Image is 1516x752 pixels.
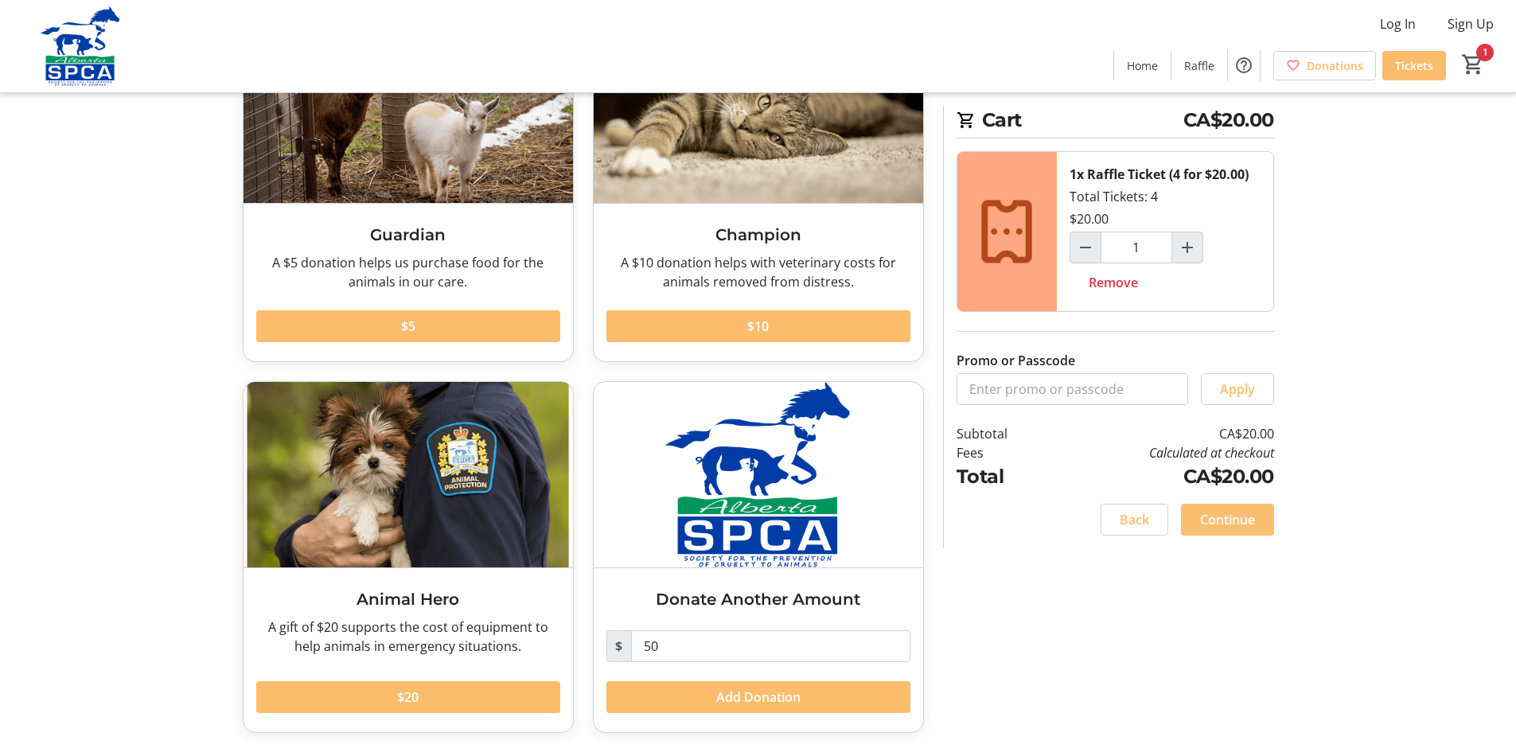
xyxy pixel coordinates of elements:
img: Animal Hero [244,382,573,567]
span: Log In [1380,14,1416,33]
span: CA$20.00 [1183,106,1274,134]
img: Donate Another Amount [594,382,923,567]
button: Apply [1201,373,1274,405]
td: CA$20.00 [1048,424,1273,443]
span: Tickets [1395,57,1433,74]
span: Raffle [1184,57,1214,74]
a: Donations [1273,51,1376,80]
input: Donation Amount [631,630,910,662]
td: Fees [957,443,1049,462]
span: $20 [397,688,419,707]
button: $20 [256,681,560,713]
td: Subtotal [957,424,1049,443]
div: $20.00 [1070,209,1109,228]
button: Back [1101,504,1168,536]
button: Cart [1459,50,1487,79]
span: Remove [1089,273,1138,292]
span: Donations [1307,57,1363,74]
h3: Animal Hero [256,587,560,611]
span: Sign Up [1448,14,1494,33]
button: Remove [1070,267,1157,298]
div: A $10 donation helps with veterinary costs for animals removed from distress. [606,253,910,291]
td: Calculated at checkout [1048,443,1273,462]
span: $10 [747,317,769,336]
button: Decrement by one [1070,232,1101,263]
input: Raffle Ticket (4 for $20.00) Quantity [1101,232,1172,263]
td: Total [957,462,1049,491]
h3: Guardian [256,223,560,247]
a: Tickets [1382,51,1446,80]
div: A gift of $20 supports the cost of equipment to help animals in emergency situations. [256,618,560,656]
div: Total Tickets: 4 [1057,152,1273,311]
a: Home [1114,51,1171,80]
img: Champion [594,18,923,203]
td: CA$20.00 [1048,462,1273,491]
span: Apply [1220,380,1255,399]
button: Increment by one [1172,232,1202,263]
button: Sign Up [1435,11,1506,37]
span: Back [1120,510,1149,529]
button: $10 [606,310,910,342]
button: Add Donation [606,681,910,713]
a: Raffle [1171,51,1227,80]
input: Enter promo or passcode [957,373,1188,405]
label: Promo or Passcode [957,351,1075,370]
button: Log In [1367,11,1428,37]
h3: Donate Another Amount [606,587,910,611]
div: A $5 donation helps us purchase food for the animals in our care. [256,253,560,291]
button: Continue [1181,504,1274,536]
span: Add Donation [716,688,801,707]
button: Help [1228,49,1260,81]
span: $ [606,630,632,662]
button: $5 [256,310,560,342]
h3: Champion [606,223,910,247]
span: $5 [401,317,415,336]
img: Alberta SPCA's Logo [10,6,151,86]
span: Continue [1200,510,1255,529]
h2: Cart [957,106,1274,138]
img: Guardian [244,18,573,203]
div: 1x Raffle Ticket (4 for $20.00) [1070,165,1249,184]
span: Home [1127,57,1158,74]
